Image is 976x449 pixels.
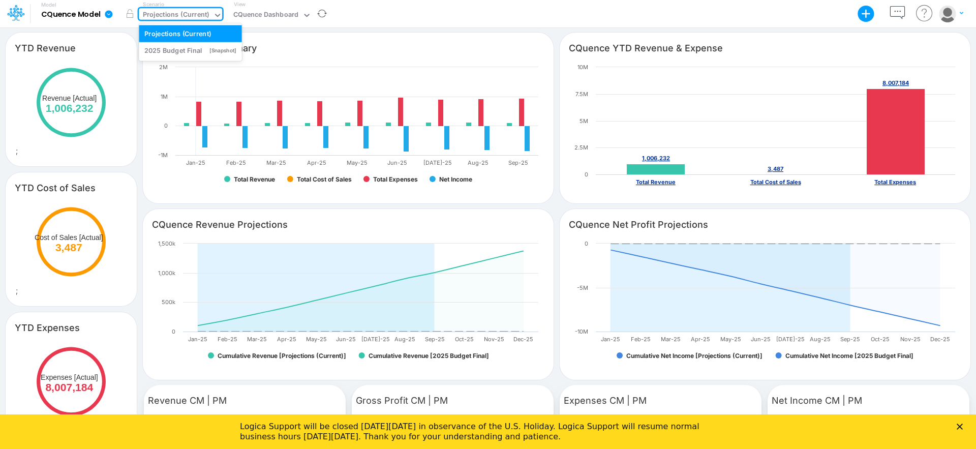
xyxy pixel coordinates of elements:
div: CQuence Dashboard [233,10,299,21]
text: Feb-25 [226,159,246,166]
text: Jun-25 [750,336,770,343]
text: Oct-25 [871,336,890,343]
text: 0 [585,171,588,178]
text: Total Revenue [636,178,676,186]
text: Jun-25 [336,336,356,343]
text: 1,000k [158,270,175,277]
text: Aug-25 [810,336,831,343]
text: Jan-25 [188,336,207,343]
text: 1M [161,93,168,100]
text: -10M [575,328,588,335]
text: Jan-25 [186,159,205,166]
text: Feb-25 [218,336,237,343]
text: Dec-25 [513,336,533,343]
text: Total Expenses [874,178,916,186]
text: Total Expenses [373,175,418,183]
text: -5M [577,284,588,291]
div: Close [957,9,967,15]
div: Projections (Current) [144,28,211,38]
text: Jan-25 [601,336,620,343]
tspan: 3,487 [768,165,783,172]
tspan: 1,006,232 [642,155,670,162]
text: 7.5M [575,91,588,98]
text: 2M [159,64,168,71]
text: Oct-25 [455,336,474,343]
text: Cumulative Revenue [2025 Budget Final] [369,352,489,360]
text: [DATE]-25 [776,336,805,343]
text: Cumulative Net Income [Projections (Current)] [626,352,762,360]
text: 5M [579,117,588,125]
text: Apr-25 [277,336,296,343]
text: -1M [158,152,168,159]
label: Scenario [143,1,164,8]
text: Mar-25 [247,336,267,343]
text: [DATE]-25 [361,336,390,343]
text: May-25 [346,159,367,166]
div: [Snapshot] [209,47,236,54]
text: Sep-25 [425,336,445,343]
text: Nov-25 [900,336,921,343]
div: ; [6,201,137,306]
text: 0 [172,328,175,335]
text: Dec-25 [930,336,950,343]
tspan: 8,007,184 [882,79,909,86]
text: Mar-25 [661,336,681,343]
text: Apr-25 [691,336,710,343]
text: Nov-25 [484,336,504,343]
text: Total Cost of Sales [750,178,801,186]
text: Mar-25 [266,159,286,166]
text: 0 [164,122,168,129]
label: Model [41,2,56,8]
text: Feb-25 [631,336,651,343]
text: Apr-25 [307,159,326,166]
text: 10M [577,64,588,71]
div: ; [6,341,137,445]
text: Sep-25 [508,159,528,166]
text: Net Income [439,175,472,183]
text: 2.5M [574,144,588,151]
div: Logica Support will be closed [DATE][DATE] in observance of the U.S. Holiday. Logica Support will... [240,7,720,27]
text: Total Cost of Sales [297,175,352,183]
text: Aug-25 [467,159,488,166]
text: 0 [585,240,588,247]
div: ; [6,62,137,166]
text: May-25 [306,336,327,343]
div: 2025 Budget Final [144,46,202,55]
text: Jun-25 [387,159,407,166]
text: 500k [162,298,175,306]
text: May-25 [720,336,741,343]
div: Projections (Current) [143,10,209,21]
text: Aug-25 [394,336,415,343]
text: 1,500k [158,240,175,247]
b: CQuence Model [41,10,101,19]
text: Sep-25 [840,336,860,343]
text: Total Revenue [234,175,275,183]
label: View [234,1,246,8]
text: Cumulative Net Income [2025 Budget Final] [785,352,913,360]
text: Cumulative Revenue [Projections (Current)] [218,352,346,360]
text: [DATE]-25 [423,159,452,166]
